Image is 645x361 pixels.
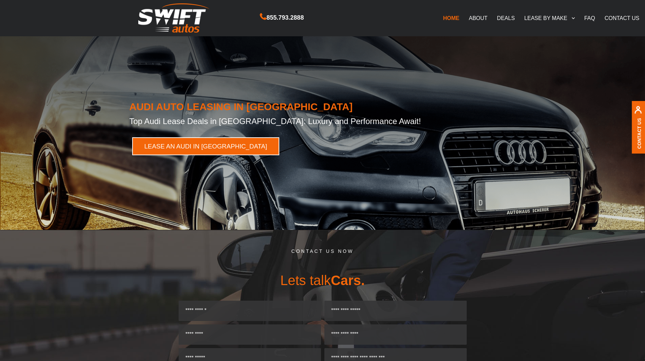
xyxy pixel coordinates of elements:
[266,13,304,23] span: 855.793.2888
[129,112,516,126] h2: Top Audi Lease Deals in [GEOGRAPHIC_DATA]: Luxury and Performance Await!
[138,3,209,33] img: Swift Autos
[637,118,642,149] a: Contact Us
[331,273,365,288] span: Cars.
[438,11,464,25] a: HOME
[634,106,642,118] img: contact us, iconuser
[520,11,580,25] a: LEASE BY MAKE
[580,11,600,25] a: FAQ
[464,11,492,25] a: ABOUT
[260,15,304,21] a: 855.793.2888
[600,11,644,25] a: CONTACT US
[129,101,516,112] h1: AUDI AUTO LEASING IN [GEOGRAPHIC_DATA]
[132,137,280,155] a: LEASE AN AUDI IN [GEOGRAPHIC_DATA]
[6,260,639,301] h3: Lets talk
[492,11,519,25] a: DEALS
[6,249,639,260] h5: CONTACT US NOW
